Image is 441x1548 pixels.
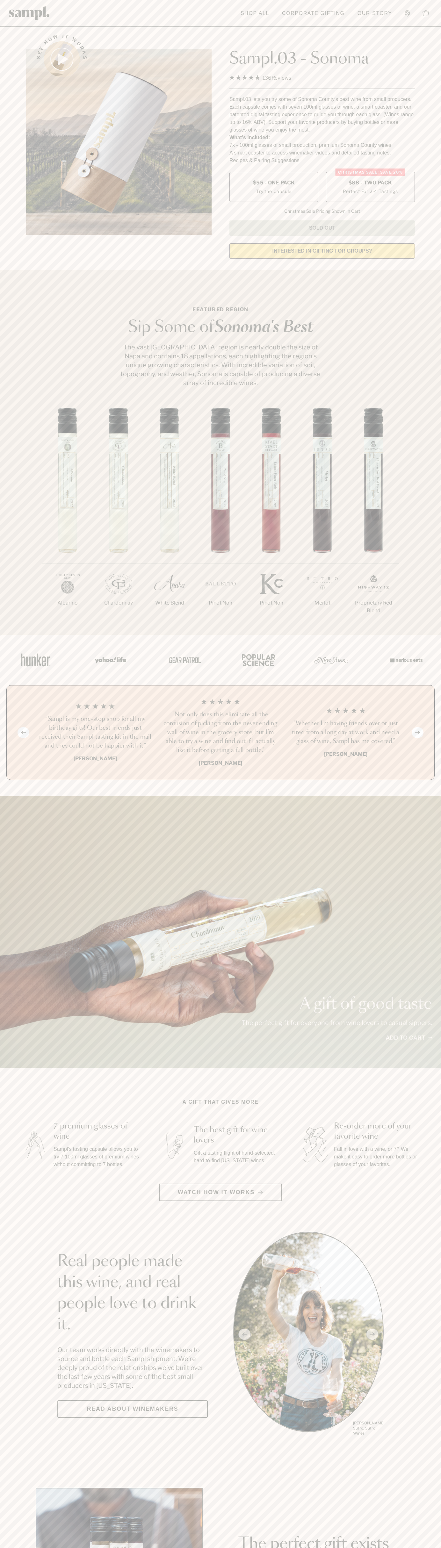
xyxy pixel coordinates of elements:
[17,646,55,674] img: Artboard_1_c8cd28af-0030-4af1-819c-248e302c7f06_x450.png
[229,49,415,68] h1: Sampl.03 - Sonoma
[297,408,348,627] li: 6 / 7
[279,6,348,20] a: Corporate Gifting
[353,1421,384,1436] p: [PERSON_NAME] Sutro, Sutro Wines
[9,6,50,20] img: Sampl logo
[119,306,322,313] p: Featured Region
[164,646,203,674] img: Artboard_5_7fdae55a-36fd-43f7-8bfd-f74a06a2878e_x450.png
[144,408,195,627] li: 3 / 7
[343,188,398,195] small: Perfect For 2-4 Tastings
[93,599,144,607] p: Chardonnay
[348,408,399,635] li: 7 / 7
[336,168,405,176] div: Christmas SALE! Save 20%
[242,1018,432,1027] p: The perfect gift for everyone from wine lovers to casual sippers.
[246,599,297,607] p: Pinot Noir
[144,599,195,607] p: White Blend
[57,1251,208,1335] h2: Real people made this wine, and real people love to drink it.
[163,698,278,767] li: 2 / 4
[312,646,351,674] img: Artboard_3_0b291449-6e8c-4d07-b2c2-3f3601a19cd1_x450.png
[229,243,415,259] a: interested in gifting for groups?
[42,408,93,627] li: 1 / 7
[229,157,415,164] li: Recipes & Pairing Suggestions
[183,1098,259,1106] h2: A gift that gives more
[233,1232,384,1437] div: slide 1
[38,698,153,767] li: 1 / 4
[159,1184,282,1201] button: Watch how it works
[288,698,403,767] li: 3 / 4
[238,646,277,674] img: Artboard_4_28b4d326-c26e-48f9-9c80-911f17d6414e_x450.png
[194,1149,280,1165] p: Gift a tasting flight of hand-selected, hard-to-find [US_STATE] wines.
[386,1034,432,1042] a: Add to cart
[93,408,144,627] li: 2 / 7
[57,1400,208,1418] a: Read about Winemakers
[229,135,270,140] strong: What’s Included:
[229,149,415,157] li: A smart coaster to access winemaker videos and detailed tasting notes.
[54,1145,140,1168] p: Sampl's tasting capsule allows you to try 7 100ml glasses of premium wines without committing to ...
[195,408,246,627] li: 4 / 7
[90,646,129,674] img: Artboard_6_04f9a106-072f-468a-bdd7-f11783b05722_x450.png
[348,599,399,614] p: Proprietary Red Blend
[229,220,415,236] button: Sold Out
[349,179,392,186] span: $88 - Two Pack
[18,727,29,738] button: Previous slide
[324,751,367,757] b: [PERSON_NAME]
[195,599,246,607] p: Pinot Noir
[297,599,348,607] p: Merlot
[334,1145,421,1168] p: Fall in love with a wine, or 7? We make it easy to order more bottles or glasses of your favorites.
[229,74,291,82] div: 136Reviews
[214,320,313,335] em: Sonoma's Best
[54,1121,140,1142] h3: 7 premium glasses of wine
[199,760,242,766] b: [PERSON_NAME]
[253,179,295,186] span: $55 - One Pack
[38,715,153,750] h3: “Sampl is my one-stop shop for all my birthday gifts! Our best friends just received their Sampl ...
[229,96,415,134] div: Sampl.03 lets you try some of Sonoma County's best wine from small producers. Each capsule comes ...
[74,756,117,762] b: [PERSON_NAME]
[119,343,322,387] p: The vast [GEOGRAPHIC_DATA] region is nearly double the size of Napa and contains 18 appellations,...
[334,1121,421,1142] h3: Re-order more of your favorite wine
[412,727,423,738] button: Next slide
[386,646,424,674] img: Artboard_7_5b34974b-f019-449e-91fb-745f8d0877ee_x450.png
[288,719,403,746] h3: “Whether I'm having friends over or just tired from a long day at work and need a glass of wine, ...
[263,75,271,81] span: 136
[44,41,80,77] button: See how it works
[163,710,278,755] h3: “Not only does this eliminate all the confusion of picking from the never ending wall of wine in ...
[42,599,93,607] p: Albarino
[233,1232,384,1437] ul: carousel
[281,208,363,214] li: Christmas Sale Pricing Shown In Cart
[194,1125,280,1145] h3: The best gift for wine lovers
[237,6,272,20] a: Shop All
[354,6,395,20] a: Our Story
[57,1345,208,1390] p: Our team works directly with the winemakers to source and bottle each Sampl shipment. We’re deepl...
[119,320,322,335] h2: Sip Some of
[246,408,297,627] li: 5 / 7
[229,141,415,149] li: 7x - 100ml glasses of small production, premium Sonoma County wines
[242,997,432,1012] p: A gift of good taste
[26,49,212,235] img: Sampl.03 - Sonoma
[256,188,292,195] small: Try the Capsule
[271,75,291,81] span: Reviews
